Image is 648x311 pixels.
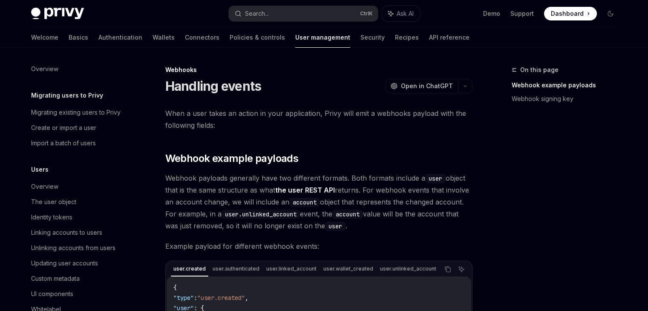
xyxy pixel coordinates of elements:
div: user.unlinked_account [377,264,439,274]
span: { [173,284,177,291]
span: On this page [520,65,559,75]
a: User management [295,27,350,48]
a: API reference [429,27,469,48]
div: user.authenticated [210,264,262,274]
a: Create or import a user [24,120,133,135]
a: Security [360,27,385,48]
a: Policies & controls [230,27,285,48]
div: Unlinking accounts from users [31,243,115,253]
div: Search... [245,9,269,19]
a: Updating user accounts [24,256,133,271]
span: Ctrl K [360,10,373,17]
span: Webhook example payloads [165,152,299,165]
div: Create or import a user [31,123,96,133]
a: Authentication [98,27,142,48]
button: Ask AI [456,264,467,275]
span: Open in ChatGPT [401,82,453,90]
h5: Users [31,164,49,175]
a: Webhook signing key [512,92,624,106]
div: user.linked_account [264,264,319,274]
img: dark logo [31,8,84,20]
button: Toggle dark mode [604,7,617,20]
button: Open in ChatGPT [385,79,458,93]
span: When a user takes an action in your application, Privy will emit a webhooks payload with the foll... [165,107,472,131]
span: : [194,294,197,302]
div: Migrating existing users to Privy [31,107,121,118]
a: Unlinking accounts from users [24,240,133,256]
a: Migrating existing users to Privy [24,105,133,120]
a: Basics [69,27,88,48]
a: Identity tokens [24,210,133,225]
button: Copy the contents from the code block [442,264,453,275]
a: Overview [24,61,133,77]
div: Identity tokens [31,212,72,222]
span: Ask AI [397,9,414,18]
a: Import a batch of users [24,135,133,151]
code: user [425,174,446,183]
a: The user object [24,194,133,210]
span: Dashboard [551,9,584,18]
h1: Handling events [165,78,262,94]
div: Import a batch of users [31,138,96,148]
a: UI components [24,286,133,302]
a: Overview [24,179,133,194]
span: Webhook payloads generally have two different formats. Both formats include a object that is the ... [165,172,472,232]
span: "type" [173,294,194,302]
span: Example payload for different webhook events: [165,240,472,252]
code: user.unlinked_account [222,210,300,219]
div: UI components [31,289,73,299]
span: "user.created" [197,294,245,302]
code: account [332,210,363,219]
a: Webhook example payloads [512,78,624,92]
div: The user object [31,197,76,207]
div: Linking accounts to users [31,227,102,238]
div: Overview [31,181,58,192]
div: user.created [171,264,208,274]
a: Wallets [153,27,175,48]
a: Dashboard [544,7,597,20]
code: account [289,198,320,207]
a: Custom metadata [24,271,133,286]
button: Ask AI [382,6,420,21]
a: Support [510,9,534,18]
div: Updating user accounts [31,258,98,268]
button: Search...CtrlK [229,6,378,21]
h5: Migrating users to Privy [31,90,103,101]
div: user.wallet_created [321,264,376,274]
a: Recipes [395,27,419,48]
a: Connectors [185,27,219,48]
div: Webhooks [165,66,472,74]
div: Overview [31,64,58,74]
div: Custom metadata [31,274,80,284]
span: , [245,294,248,302]
a: Demo [483,9,500,18]
a: Linking accounts to users [24,225,133,240]
a: the user REST API [275,186,335,195]
code: user [325,222,346,231]
a: Welcome [31,27,58,48]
